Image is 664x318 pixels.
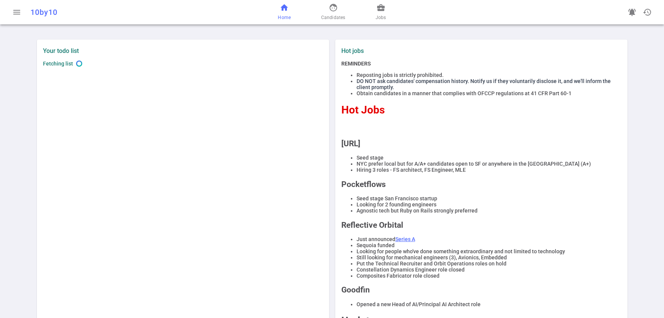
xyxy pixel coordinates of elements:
li: Hiring 3 roles - FS architect, FS Engineer, MLE [357,167,621,173]
li: Obtain candidates in a manner that complies with OFCCP regulations at 41 CFR Part 60-1 [357,90,621,96]
a: Home [278,3,290,21]
h2: Goodfin [341,285,621,294]
li: Composites Fabricator role closed [357,273,621,279]
a: Candidates [321,3,345,21]
label: Hot jobs [341,47,478,54]
li: Seed stage [357,155,621,161]
span: history [643,8,652,17]
button: Open menu [9,5,24,20]
li: Constellation Dynamics Engineer role closed [357,267,621,273]
span: notifications_active [627,8,637,17]
span: Jobs [376,14,386,21]
span: Fetching list [43,61,73,67]
li: Put the Technical Recruiter and Orbit Operations roles on hold [357,260,621,267]
div: 10by10 [30,8,218,17]
h2: Reflective Orbital [341,221,621,230]
li: Opened a new Head of AI/Principal AI Architect role [357,301,621,307]
strong: REMINDERS [341,61,371,67]
span: menu [12,8,21,17]
h2: Pocketflows [341,180,621,189]
li: Looking for 2 founding engineers [357,201,621,208]
span: home [280,3,289,12]
li: Sequoia funded [357,242,621,248]
li: Seed stage San Francisco startup [357,195,621,201]
a: Series A [395,236,415,242]
button: Open history [640,5,655,20]
span: DO NOT ask candidates' compensation history. Notify us if they voluntarily disclose it, and we'll... [357,78,611,90]
span: Home [278,14,290,21]
h2: [URL] [341,139,621,148]
li: Agnostic tech but Ruby on Rails strongly preferred [357,208,621,214]
a: Go to see announcements [624,5,640,20]
span: Candidates [321,14,345,21]
li: NYC prefer local but for A/A+ candidates open to SF or anywhere in the [GEOGRAPHIC_DATA] (A+) [357,161,621,167]
li: Just announced [357,236,621,242]
label: Your todo list [43,47,323,54]
li: Looking for people who've done something extraordinary and not limited to technology [357,248,621,254]
li: Reposting jobs is strictly prohibited. [357,72,621,78]
span: business_center [376,3,385,12]
span: Hot Jobs [341,104,385,116]
span: face [329,3,338,12]
li: Still looking for mechanical engineers (3), Avionics, Embedded [357,254,621,260]
a: Jobs [376,3,386,21]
